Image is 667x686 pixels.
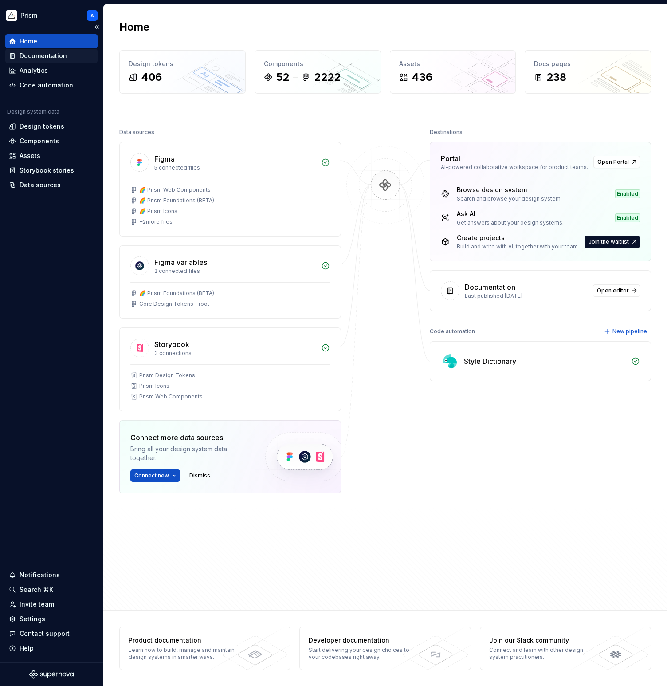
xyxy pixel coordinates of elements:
div: Prism Web Components [139,393,203,400]
div: Settings [20,615,45,623]
div: 2 connected files [154,268,316,275]
a: Documentation [5,49,98,63]
div: Storybook [154,339,189,350]
div: Notifications [20,571,60,580]
a: Developer documentationStart delivering your design choices to your codebases right away. [299,627,471,670]
div: Components [20,137,59,146]
span: Join the waitlist [589,238,629,245]
div: Bring all your design system data together. [130,445,250,462]
div: Browse design system [457,185,562,194]
button: Collapse sidebar [90,21,103,33]
button: Connect new [130,469,180,482]
div: A [90,12,94,19]
div: Data sources [20,181,61,189]
a: Open Portal [593,156,640,168]
div: AI-powered collaborative workspace for product teams. [441,164,589,171]
div: Components [264,59,372,68]
span: Open Portal [597,158,629,166]
div: Create projects [457,233,579,242]
button: Contact support [5,627,98,641]
a: Design tokens [5,119,98,134]
div: Documentation [465,282,515,292]
div: 406 [141,70,162,84]
svg: Supernova Logo [29,670,74,679]
div: Design tokens [129,59,236,68]
button: Join the waitlist [585,236,640,248]
a: Code automation [5,78,98,92]
div: Storybook stories [20,166,74,175]
div: Start delivering your design choices to your codebases right away. [309,647,419,661]
div: 5 connected files [154,164,316,171]
div: Search and browse your design system. [457,195,562,202]
div: Core Design Tokens - root [139,300,209,308]
button: Help [5,641,98,655]
a: Analytics [5,63,98,78]
div: 3 connections [154,350,316,357]
div: Design system data [7,108,59,115]
a: Product documentationLearn how to build, manage and maintain design systems in smarter ways. [119,627,290,670]
a: Assets [5,149,98,163]
div: Portal [441,153,460,164]
div: Learn how to build, manage and maintain design systems in smarter ways. [129,647,239,661]
div: Figma [154,154,175,164]
div: Analytics [20,66,48,75]
button: Search ⌘K [5,583,98,597]
div: Help [20,644,34,653]
div: Connect more data sources [130,432,250,443]
button: Notifications [5,568,98,582]
div: Figma variables [154,257,207,268]
div: Connect and learn with other design system practitioners. [489,647,599,661]
div: 🌈 Prism Foundations (BETA) [139,290,214,297]
div: Code automation [430,325,475,338]
div: + 2 more files [139,218,173,225]
div: Home [20,37,37,46]
div: 🌈 Prism Icons [139,208,177,215]
div: 52 [276,70,289,84]
div: Style Dictionary [464,356,516,367]
a: Figma variables2 connected files🌈 Prism Foundations (BETA)Core Design Tokens - root [119,245,341,319]
a: Docs pages238 [525,50,651,94]
div: Enabled [615,213,640,222]
h2: Home [119,20,149,34]
span: Connect new [134,472,169,479]
div: Join our Slack community [489,636,599,645]
div: Invite team [20,600,54,609]
span: Open editor [597,287,629,294]
div: Enabled [615,189,640,198]
div: Prism Icons [139,382,169,390]
a: Invite team [5,597,98,611]
button: New pipeline [601,325,651,338]
div: Build and write with AI, together with your team. [457,243,579,250]
button: Dismiss [185,469,214,482]
a: Open editor [593,284,640,297]
a: Storybook3 connectionsPrism Design TokensPrism IconsPrism Web Components [119,327,341,411]
a: Components [5,134,98,148]
div: Code automation [20,81,73,90]
div: Product documentation [129,636,239,645]
a: Assets436 [390,50,516,94]
span: New pipeline [612,328,647,335]
div: Design tokens [20,122,64,131]
a: Design tokens406 [119,50,246,94]
a: Home [5,34,98,48]
div: 436 [412,70,432,84]
div: Documentation [20,51,67,60]
span: Dismiss [189,472,210,479]
div: Last published [DATE] [465,292,588,300]
div: Developer documentation [309,636,419,645]
a: Components522222 [255,50,381,94]
div: Search ⌘K [20,585,53,594]
div: Destinations [430,126,463,138]
a: Storybook stories [5,163,98,177]
img: 933d721a-f27f-49e1-b294-5bdbb476d662.png [6,10,17,21]
div: Prism [20,11,37,20]
a: Data sources [5,178,98,192]
div: Docs pages [534,59,642,68]
div: 🌈 Prism Foundations (BETA) [139,197,214,204]
div: Get answers about your design systems. [457,219,564,226]
div: Assets [20,151,40,160]
div: Ask AI [457,209,564,218]
div: 2222 [314,70,341,84]
button: PrismA [2,6,101,25]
